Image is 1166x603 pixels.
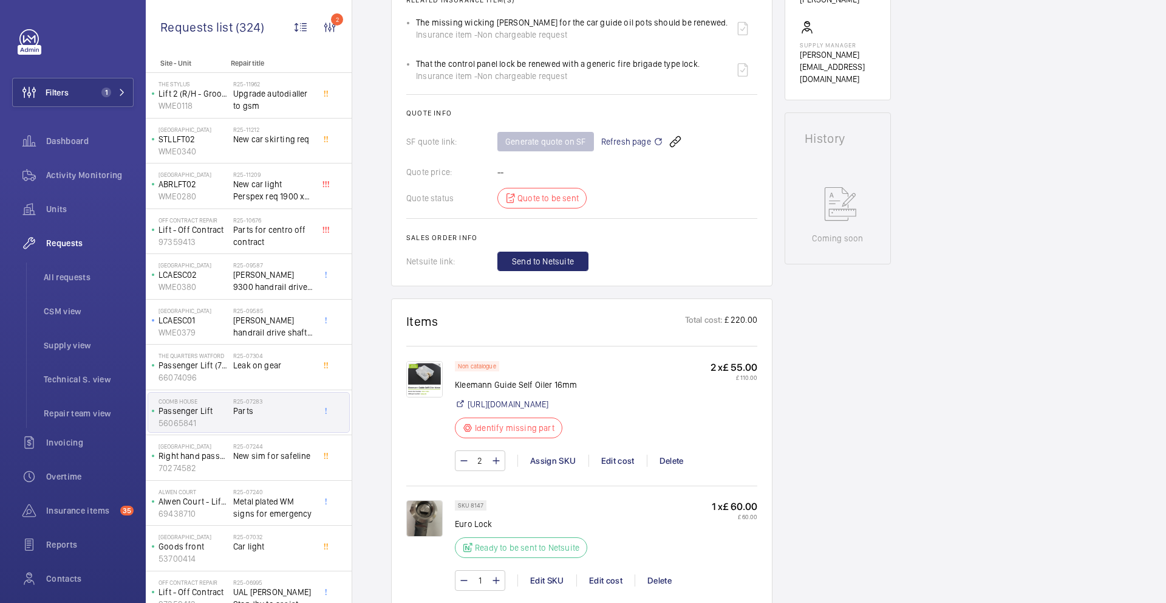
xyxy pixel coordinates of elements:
p: 1 x £ 60.00 [712,500,757,513]
span: Send to Netsuite [512,255,574,267]
p: Repair title [231,59,311,67]
span: Filters [46,86,69,98]
p: 66074096 [159,371,228,384]
span: 1 [101,88,111,97]
h2: R25-07283 [233,398,313,405]
img: 1748366724873-a6fce86f-e1fa-4770-bfd1-81589187aab0 [406,361,443,398]
span: Activity Monitoring [46,169,134,181]
p: WME0380 [159,281,228,293]
p: Site - Unit [146,59,226,67]
p: [GEOGRAPHIC_DATA] [159,533,228,540]
h2: Sales order info [406,233,757,242]
a: [URL][DOMAIN_NAME] [468,398,548,410]
p: WME0280 [159,190,228,202]
p: Off Contract Repair [159,579,228,586]
p: £ 60.00 [712,513,757,520]
span: Upgrade autodialler to gsm [233,88,313,112]
h2: Quote info [406,109,757,117]
span: 35 [120,506,134,515]
div: Assign SKU [517,455,588,467]
button: Send to Netsuite [497,252,588,271]
p: Off Contract Repair [159,216,228,224]
h2: R25-11962 [233,80,313,88]
p: Supply manager [800,41,876,49]
h2: R25-09585 [233,307,313,314]
p: Alwen Court [159,488,228,495]
span: Non chargeable request [477,29,567,41]
p: Kleemann Guide Self Oiler 16mm [455,379,577,391]
h2: R25-07304 [233,352,313,359]
span: New car skirting req [233,133,313,145]
p: Lift - Off Contract [159,224,228,236]
span: Supply view [44,339,134,351]
p: Identify missing part [475,422,554,434]
span: New sim for safeline [233,450,313,462]
p: Euro Lock [455,518,595,530]
p: The Stylus [159,80,228,88]
p: 56065841 [159,417,228,429]
p: 53700414 [159,553,228,565]
h2: R25-07240 [233,488,313,495]
span: Invoicing [46,436,134,449]
p: Lift - Off Contract [159,586,228,598]
span: [PERSON_NAME] handrail drive shaft, handrail chain & main handrail sprocket [233,314,313,339]
p: WME0379 [159,326,228,339]
span: Leak on gear [233,359,313,371]
p: The Quarters Watford [159,352,228,359]
span: Parts [233,405,313,417]
div: Delete [647,455,696,467]
p: Goods front [159,540,228,553]
h2: R25-07032 [233,533,313,540]
div: Delete [635,574,684,587]
span: Insurance item - [416,29,477,41]
span: Car light [233,540,313,553]
p: Lift 2 (R/H - Groove House) [159,88,228,100]
span: Parts for centro off contract [233,224,313,248]
p: WME0118 [159,100,228,112]
span: Metal plated WM signs for emergency [233,495,313,520]
button: Filters1 [12,78,134,107]
span: CSM view [44,305,134,317]
span: All requests [44,271,134,283]
p: LCAESC01 [159,314,228,326]
p: WME0340 [159,145,228,157]
p: [PERSON_NAME][EMAIL_ADDRESS][DOMAIN_NAME] [800,49,876,85]
span: Reports [46,539,134,551]
p: Coming soon [812,232,863,244]
img: YgYOu1UhfaQ19345FzTgzdi-1gWUsC88tx6fpNdhIc5X9Wnf.png [406,500,443,537]
h2: R25-11209 [233,171,313,178]
p: STLLFT02 [159,133,228,145]
p: £ 220.00 [723,314,757,329]
p: Right hand passenger lift 2 [159,450,228,462]
p: Non catalogue [458,364,496,368]
span: Overtime [46,470,134,483]
h2: R25-07244 [233,443,313,450]
span: Dashboard [46,135,134,147]
p: Coomb House [159,398,228,405]
p: [GEOGRAPHIC_DATA] [159,443,228,450]
span: [PERSON_NAME] 9300 handrail drive shaft, handrail chain, bearings & main shaft handrail sprocket [233,269,313,293]
div: Edit cost [588,455,647,467]
span: Requests [46,237,134,249]
span: New car light Perspex req 1900 x 300 3mm thickness [233,178,313,202]
p: 70274582 [159,462,228,474]
p: ABRLFT02 [159,178,228,190]
h2: R25-11212 [233,126,313,133]
p: £ 110.00 [711,374,757,381]
div: Edit cost [576,574,635,587]
p: 97359413 [159,236,228,248]
p: [GEOGRAPHIC_DATA] [159,171,228,178]
span: Insurance item - [416,70,477,82]
span: Non chargeable request [477,70,567,82]
span: Refresh page [601,134,663,149]
h1: Items [406,314,438,329]
span: Repair team view [44,407,134,419]
p: Alwen Court - Lift 1 [159,495,228,508]
p: LCAESC02 [159,269,228,281]
span: Technical S. view [44,373,134,385]
p: Passenger Lift (7FLR) [159,359,228,371]
p: Total cost: [685,314,723,329]
span: Requests list [160,19,236,35]
p: SKU 8147 [458,503,483,508]
p: [GEOGRAPHIC_DATA] [159,261,228,269]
